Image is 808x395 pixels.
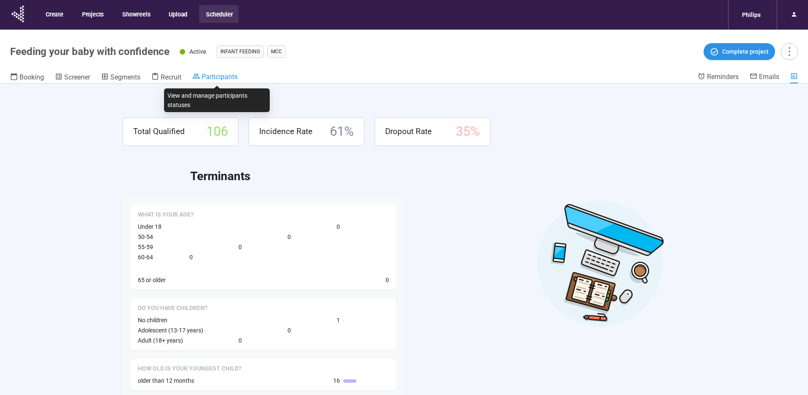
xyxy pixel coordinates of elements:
[192,72,238,82] a: Participants
[385,125,432,138] span: Dropout Rate
[19,73,44,81] span: Booking
[337,315,340,325] span: 1
[55,72,90,83] a: Screener
[162,5,193,23] button: Upload
[783,46,795,57] span: more
[151,72,181,83] a: Recruit
[220,47,260,56] span: Infant Feeding
[288,232,291,241] span: 0
[133,125,185,138] span: Total Qualified
[271,47,282,56] span: MCC
[189,252,193,262] span: 0
[456,121,480,142] span: 35 %
[759,73,779,81] span: Emails
[238,336,242,345] span: 0
[110,73,140,81] span: Segments
[333,376,340,385] span: 16
[537,200,664,327] img: Desktop work notes
[707,73,739,81] span: Reminders
[330,121,354,142] span: 61 %
[161,73,181,81] span: Recruit
[138,233,153,240] span: 50-54
[722,47,769,56] span: Complete project
[75,5,110,23] button: Projects
[138,211,194,219] span: What is your age?
[238,242,242,252] span: 0
[138,317,167,324] span: No children
[115,5,156,23] button: Showreels
[199,5,238,23] button: Scheduler
[750,72,779,82] a: Emails
[138,365,241,373] span: How old is your youngest child?
[138,223,162,230] span: Under 18
[202,73,238,81] span: Participants
[138,304,208,313] span: Do you have children?
[138,337,183,344] span: Adult (18+ years)
[39,5,69,23] button: Create
[698,72,739,82] a: Reminders
[206,121,228,142] span: 106
[138,327,203,334] span: Adolescent (13-17 years)
[288,326,291,335] span: 0
[704,43,775,60] button: Complete project
[138,244,153,250] span: 55-59
[138,254,153,261] span: 60-64
[337,222,340,231] span: 0
[64,73,90,81] span: Screener
[259,125,312,138] span: Incidence Rate
[164,88,270,112] div: View and manage participants statuses
[781,43,798,60] button: more
[190,167,685,186] h2: Terminants
[101,72,140,83] a: Segments
[189,48,206,55] span: Active
[138,377,194,384] span: older than 12 months
[737,7,766,23] div: Philips
[138,277,166,283] span: 65 or older
[10,72,44,83] a: Booking
[10,46,170,58] h1: Feeding your baby with confidence
[386,275,389,285] span: 0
